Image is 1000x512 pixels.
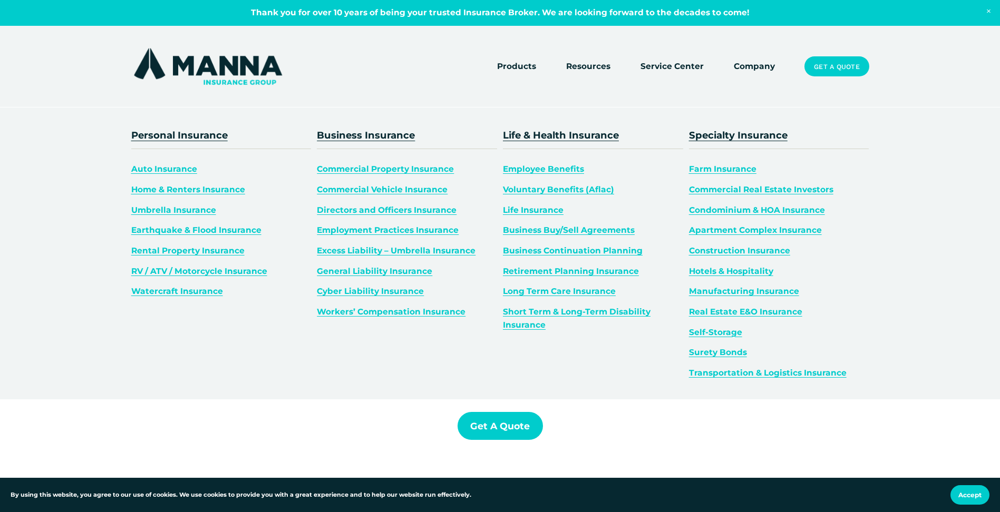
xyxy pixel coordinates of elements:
a: Construction Insurance [689,245,790,255]
a: RV / ATV / Motorcycle Insurance [131,266,267,276]
a: Workers’ Compensation Insurance [317,307,465,317]
a: Farm Insurance [689,164,756,174]
a: Life Insurance [503,205,564,215]
a: Self-Storage [689,327,742,337]
a: Commercial Real Estate Investors [689,184,833,194]
a: Specialty Insurance [689,129,788,141]
a: Transportation & Logistics Insurance [689,368,847,378]
a: Business Insurance [317,129,415,141]
span: Accept [958,491,982,499]
a: General Liability Insurance [317,266,432,276]
a: Cyber Liability Insurance [317,286,424,296]
a: Life & Health Insurance [503,129,619,141]
a: Personal Insurance [131,129,228,141]
a: Business Buy/Sell Agreements [503,225,635,235]
a: Retirement Planning Insurance [503,266,639,276]
a: Home & Renters Insurance [131,184,245,194]
a: Manufacturing Insurance [689,286,799,296]
a: Employment Practices Insurance [317,225,459,235]
p: By using this website, you agree to our use of cookies. We use cookies to provide you with a grea... [11,490,471,500]
a: Long Term Care Insurance [503,286,616,296]
img: Manna Insurance Group [131,46,285,87]
a: Watercraft Insurance [131,286,223,296]
a: Commercial Vehicle Insurance [317,184,448,194]
button: Accept [950,485,989,505]
a: Umbrella Insurance [131,205,216,215]
a: Condominium & HOA Insurance [689,205,825,215]
a: Voluntary Benefits (Aflac) [503,184,614,194]
a: Apartment Complex Insurance [689,225,822,235]
a: Real Estate E&O Insurance [689,307,802,317]
a: Company [734,59,775,74]
a: folder dropdown [566,59,610,74]
a: Rental Property Insurance [131,245,245,255]
a: Service Center [640,59,704,74]
a: Directors and Officers Insurance [317,205,457,215]
a: folder dropdown [497,59,536,74]
a: Commercial Property Insurance [317,164,454,174]
a: Business Continuation Planning [503,245,643,255]
a: Short Term & Long-Term Disability Insurance [503,307,651,330]
a: Excess Liability – Umbrella Insurance [317,245,475,255]
a: Auto Insurance [131,164,197,174]
span: Products [497,60,536,73]
a: Get a Quote [804,56,869,76]
a: Surety Bonds [689,347,747,357]
a: Hotels & Hospitality [689,266,773,276]
a: Employee Benefits [503,164,584,174]
a: Earthquake & Flood Insurance [131,225,261,235]
span: Resources [566,60,610,73]
a: Get a Quote [458,412,543,440]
